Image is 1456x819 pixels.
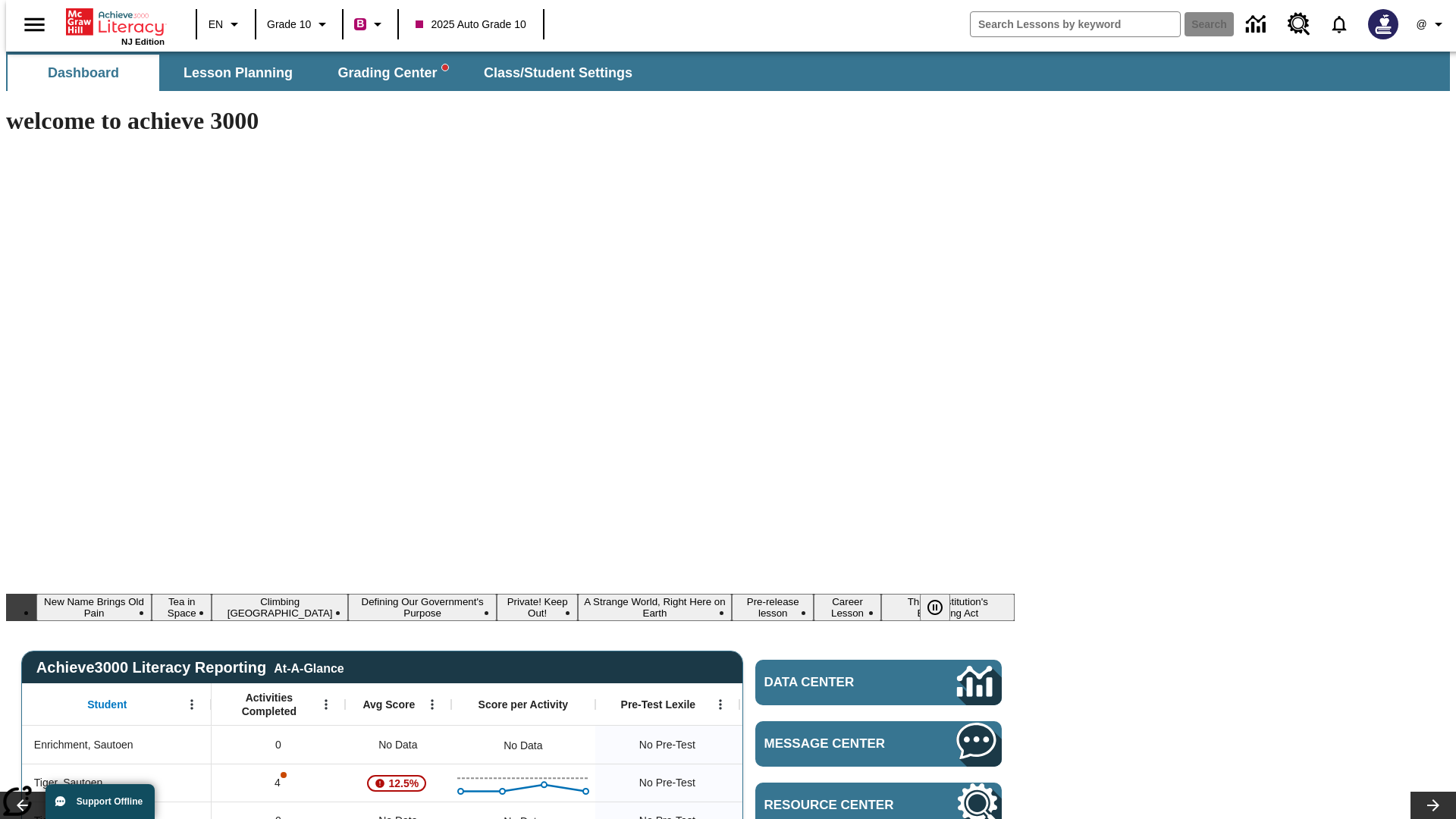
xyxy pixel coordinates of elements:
[345,726,451,764] div: No Data, Enrichment, Sautoen
[48,64,119,82] span: Dashboard
[755,721,1002,767] a: Message Center
[12,2,57,47] button: Open side menu
[34,737,133,753] span: Enrichment, Sautoen
[1416,17,1426,33] span: @
[345,764,451,802] div: , 12.5%, Attention! This student's Average First Try Score of 12.5% is below 65%, Tiger, Sautoen
[261,11,337,38] button: Grade: Grade 10, Select a grade
[6,52,1450,91] div: SubNavbar
[315,693,337,716] button: Open Menu
[639,737,695,753] span: No Pre-Test, Enrichment, Sautoen
[497,594,578,621] button: Slide 5 Private! Keep Out!
[1319,5,1359,44] a: Notifications
[317,55,469,91] button: Grading Center
[739,726,883,764] div: No Data, Enrichment, Sautoen
[6,55,646,91] div: SubNavbar
[709,693,732,716] button: Open Menu
[371,730,425,761] span: No Data
[578,594,732,621] button: Slide 6 A Strange World, Right Here on Earth
[87,698,127,711] span: Student
[348,11,393,38] button: Boost Class color is violet red. Change class color
[764,736,912,752] span: Message Center
[184,64,293,82] span: Lesson Planning
[212,594,347,621] button: Slide 3 Climbing Mount Tai
[202,11,250,38] button: Language: EN, Select a language
[337,64,447,82] span: Grading Center
[1368,9,1398,39] img: Avatar
[920,594,950,621] button: Pause
[66,5,165,46] div: Home
[180,693,203,716] button: Open Menu
[496,730,550,761] div: No Data, Enrichment, Sautoen
[36,659,344,676] span: Achieve3000 Literacy Reporting
[356,14,364,33] span: B
[348,594,497,621] button: Slide 4 Defining Our Government's Purpose
[36,594,152,621] button: Slide 1 New Name Brings Old Pain
[1410,792,1456,819] button: Lesson carousel, Next
[764,675,906,690] span: Data Center
[152,594,212,621] button: Slide 2 Tea in Space
[479,698,569,711] span: Score per Activity
[421,693,444,716] button: Open Menu
[121,37,165,46] span: NJ Edition
[920,594,965,621] div: Pause
[66,7,165,37] a: Home
[274,659,344,676] div: At-A-Glance
[971,12,1180,36] input: search field
[383,770,425,797] span: 12.5%
[1359,5,1407,44] button: Select a new avatar
[212,764,345,802] div: 4, One or more Activity scores may be invalid., Tiger, Sautoen
[732,594,814,621] button: Slide 7 Pre-release lesson
[8,55,159,91] button: Dashboard
[273,775,284,791] p: 4
[362,698,415,711] span: Avg Score
[639,775,695,791] span: No Pre-Test, Tiger, Sautoen
[219,691,319,718] span: Activities Completed
[814,594,880,621] button: Slide 8 Career Lesson
[739,764,883,802] div: No Data, Tiger, Sautoen
[162,55,314,91] button: Lesson Planning
[45,784,155,819] button: Support Offline
[472,55,645,91] button: Class/Student Settings
[267,17,311,33] span: Grade 10
[209,17,223,33] span: EN
[881,594,1015,621] button: Slide 9 The Constitution's Balancing Act
[212,726,345,764] div: 0, Enrichment, Sautoen
[1407,11,1456,38] button: Profile/Settings
[416,17,526,33] span: 2025 Auto Grade 10
[1279,4,1319,45] a: Resource Center, Will open in new tab
[275,737,281,753] span: 0
[77,796,143,807] span: Support Offline
[1237,4,1279,45] a: Data Center
[621,698,696,711] span: Pre-Test Lexile
[764,798,912,813] span: Resource Center
[755,660,1002,705] a: Data Center
[6,107,1015,135] h1: welcome to achieve 3000
[484,64,632,82] span: Class/Student Settings
[442,64,448,71] svg: writing assistant alert
[34,775,103,791] span: Tiger, Sautoen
